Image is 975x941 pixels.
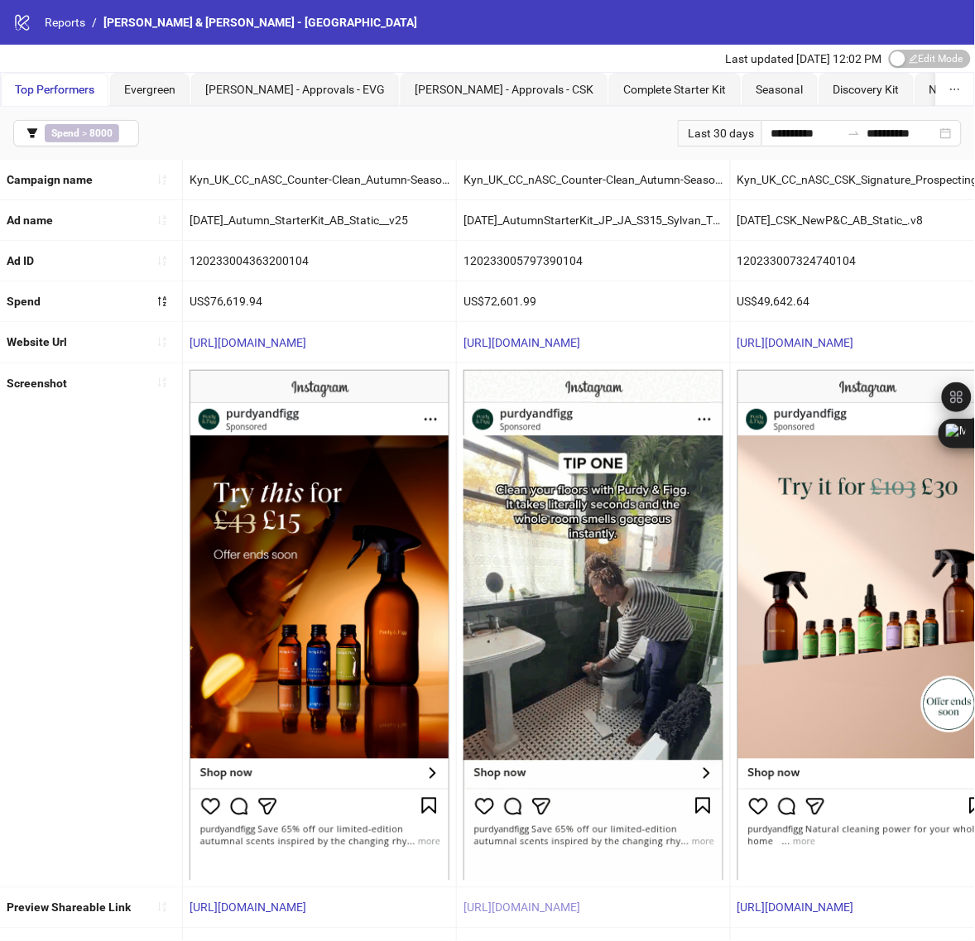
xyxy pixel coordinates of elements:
span: Top Performers [15,83,94,96]
b: Spend [7,295,41,308]
span: > [45,124,119,142]
span: Complete Starter Kit [623,83,727,96]
b: Website Url [7,335,67,348]
div: Kyn_UK_CC_nASC_Counter-Clean_Autumn-Seasonal_Prospecting [183,160,456,199]
span: to [848,127,861,140]
span: sort-ascending [156,901,168,913]
b: Spend [51,127,79,139]
div: Last 30 days [678,120,761,146]
div: US$76,619.94 [183,281,456,321]
b: 8000 [89,127,113,139]
span: Seasonal [756,83,804,96]
button: ellipsis [936,73,974,106]
b: Preview Shareable Link [7,901,131,915]
span: sort-descending [156,295,168,307]
img: Screenshot 120233004363200104 [190,370,449,881]
a: [URL][DOMAIN_NAME] [737,901,854,915]
button: Spend > 8000 [13,120,139,146]
span: filter [26,127,38,139]
span: swap-right [848,127,861,140]
div: [DATE]_Autumn_StarterKit_AB_Static__v25 [183,200,456,240]
a: [URL][DOMAIN_NAME] [463,336,580,349]
span: [PERSON_NAME] - Approvals - CSK [415,83,593,96]
div: US$72,601.99 [457,281,730,321]
span: [PERSON_NAME] - Approvals - EVG [205,83,385,96]
span: Evergreen [124,83,175,96]
li: / [92,13,97,31]
span: Discovery Kit [833,83,900,96]
span: sort-ascending [156,377,168,388]
span: sort-ascending [156,255,168,266]
b: Screenshot [7,377,67,390]
a: [URL][DOMAIN_NAME] [463,901,580,915]
span: [PERSON_NAME] & [PERSON_NAME] - [GEOGRAPHIC_DATA] [103,16,417,29]
div: 120233004363200104 [183,241,456,281]
b: Campaign name [7,173,93,186]
span: sort-ascending [156,336,168,348]
div: [DATE]_AutumnStarterKit_JP_JA_S315_Sylvan_TOFU_E_4x5 [457,200,730,240]
b: Ad ID [7,254,34,267]
span: sort-ascending [156,214,168,226]
a: Reports [41,13,89,31]
a: [URL][DOMAIN_NAME] [190,336,306,349]
div: 120233005797390104 [457,241,730,281]
span: sort-ascending [156,174,168,185]
a: [URL][DOMAIN_NAME] [737,336,854,349]
div: Kyn_UK_CC_nASC_Counter-Clean_Autumn-Seasonal_Prospecting [457,160,730,199]
span: ellipsis [949,84,961,95]
b: Ad name [7,214,53,227]
img: Screenshot 120233005797390104 [463,370,723,881]
a: [URL][DOMAIN_NAME] [190,901,306,915]
span: Last updated [DATE] 12:02 PM [726,52,882,65]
